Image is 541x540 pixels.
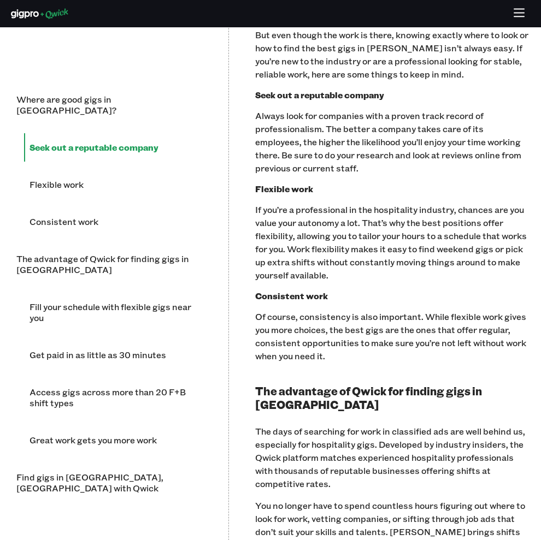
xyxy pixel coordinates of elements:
[255,310,530,363] p: Of course, consistency is also important. While flexible work gives you more choices, the best gi...
[255,290,530,301] h3: Consistent work
[255,90,530,100] h3: Seek out a reputable company
[24,170,202,199] li: Flexible work
[255,384,530,412] h2: The advantage of Qwick for finding gigs in [GEOGRAPHIC_DATA]
[11,463,202,502] li: Find gigs in [GEOGRAPHIC_DATA], [GEOGRAPHIC_DATA] with Qwick
[24,293,202,332] li: Fill your schedule with flexible gigs near you
[255,109,530,175] p: Always look for companies with a proven track record of professionalism. The better a company tak...
[11,245,202,284] li: The advantage of Qwick for finding gigs in [GEOGRAPHIC_DATA]
[24,207,202,236] li: Consistent work
[24,426,202,454] li: Great work gets you more work
[255,183,530,194] h3: Flexible work
[11,85,202,124] li: Where are good gigs in [GEOGRAPHIC_DATA]?
[255,28,530,81] p: But even though the work is there, knowing exactly where to look or how to find the best gigs in ...
[24,341,202,369] li: Get paid in as little as 30 minutes
[24,378,202,417] li: Access gigs across more than 20 F+B shift types
[255,425,530,490] p: The days of searching for work in classified ads are well behind us, especially for hospitality g...
[24,133,202,162] li: Seek out a reputable company
[255,203,530,282] p: If you’re a professional in the hospitality industry, chances are you value your autonomy a lot. ...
